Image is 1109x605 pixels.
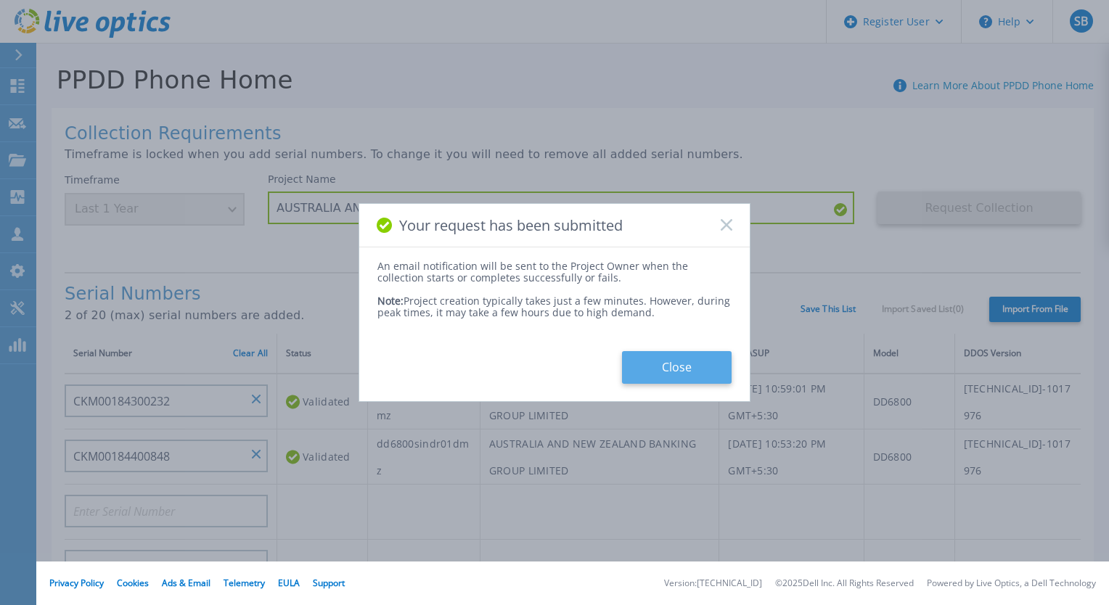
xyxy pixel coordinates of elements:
span: Your request has been submitted [399,217,623,234]
li: Powered by Live Optics, a Dell Technology [927,579,1096,588]
a: Cookies [117,577,149,589]
li: © 2025 Dell Inc. All Rights Reserved [775,579,914,588]
a: Ads & Email [162,577,210,589]
a: Support [313,577,345,589]
a: EULA [278,577,300,589]
a: Privacy Policy [49,577,104,589]
div: Project creation typically takes just a few minutes. However, during peak times, it may take a fe... [377,284,732,318]
a: Telemetry [224,577,265,589]
button: Close [622,351,732,384]
span: Note: [377,294,404,308]
div: An email notification will be sent to the Project Owner when the collection starts or completes s... [377,260,732,284]
li: Version: [TECHNICAL_ID] [664,579,762,588]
